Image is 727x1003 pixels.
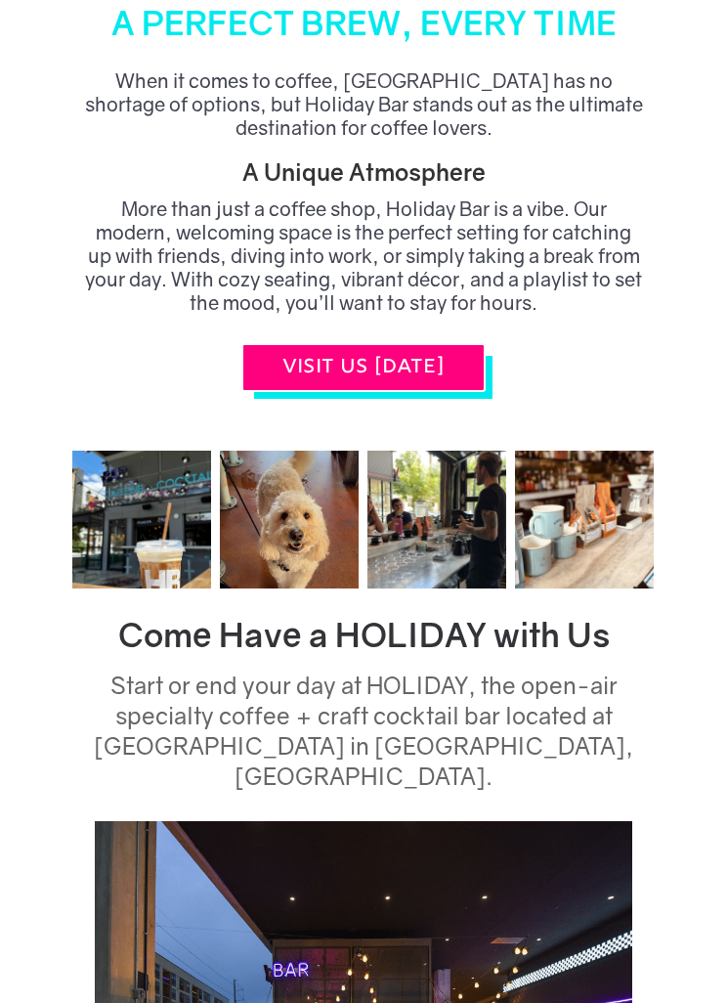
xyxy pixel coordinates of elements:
a: VISIT US [DATE] [241,343,486,392]
span: Come Have a HOLIDAY with Us [118,615,610,654]
span: Start or end your day at HOLIDAY, the open-air specialty coffee + craft cocktail bar located at [... [94,671,633,790]
h2: A PERFECT BREW, EVERY TIME [72,6,654,49]
p: When it comes to coffee, [GEOGRAPHIC_DATA] has no shortage of options, but Holiday Bar stands out... [82,68,644,158]
strong: A Unique Atmosphere [242,157,486,186]
p: More than just a coffee shop, Holiday Bar is a vibe. Our modern, welcoming space is the perfect s... [82,196,644,333]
